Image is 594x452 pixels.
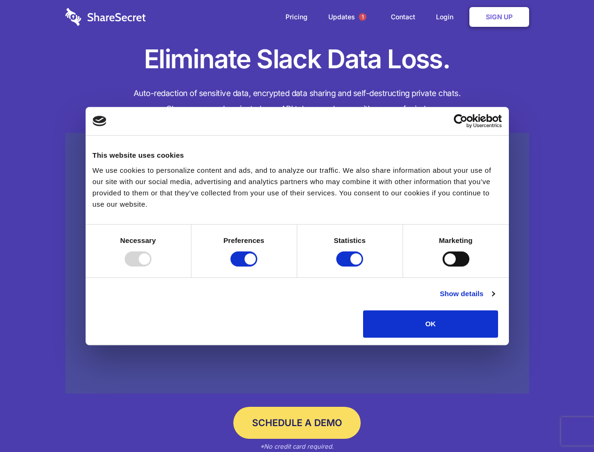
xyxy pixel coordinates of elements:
button: OK [363,310,498,338]
a: Usercentrics Cookiebot - opens in a new window [420,114,502,128]
strong: Statistics [334,236,366,244]
img: logo [93,116,107,126]
span: 1 [359,13,366,21]
h1: Eliminate Slack Data Loss. [65,42,529,76]
a: Show details [440,288,494,299]
h4: Auto-redaction of sensitive data, encrypted data sharing and self-destructing private chats. Shar... [65,86,529,117]
a: Contact [381,2,425,32]
a: Schedule a Demo [233,407,361,439]
div: This website uses cookies [93,150,502,161]
img: logo-wordmark-white-trans-d4663122ce5f474addd5e946df7df03e33cb6a1c49d2221995e7729f52c070b2.svg [65,8,146,26]
div: We use cookies to personalize content and ads, and to analyze our traffic. We also share informat... [93,165,502,210]
strong: Marketing [439,236,473,244]
strong: Necessary [120,236,156,244]
a: Sign Up [469,7,529,27]
em: *No credit card required. [260,443,334,450]
a: Login [427,2,467,32]
a: Pricing [276,2,317,32]
a: Wistia video thumbnail [65,133,529,394]
strong: Preferences [223,236,264,244]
